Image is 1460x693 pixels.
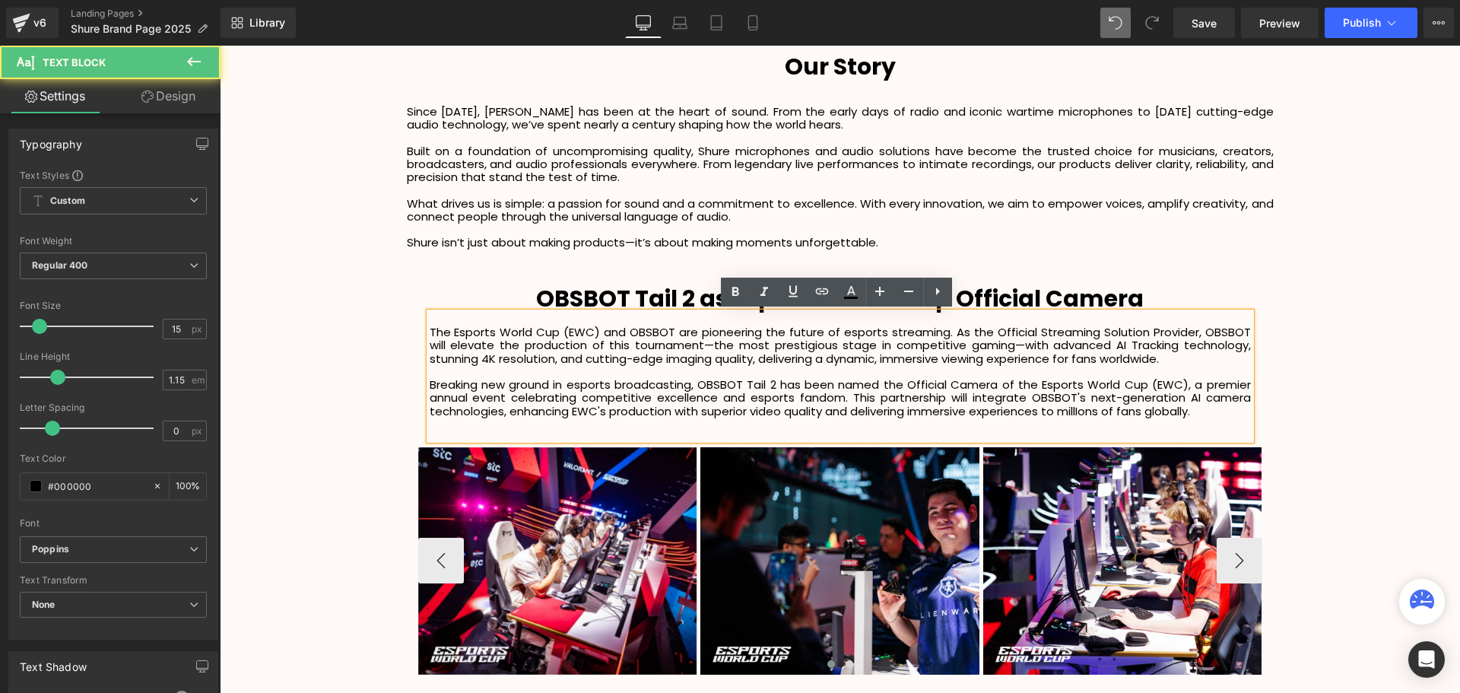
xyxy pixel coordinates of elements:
p: Shure isn’t just about making products—it’s about making moments unforgettable. [187,190,1054,203]
a: v6 [6,8,59,38]
span: px [192,426,205,436]
a: Mobile [735,8,771,38]
span: px [192,324,205,334]
button: Redo [1137,8,1167,38]
a: Tablet [698,8,735,38]
p: Built on a foundation of uncompromising quality, Shure microphones and audio solutions have becom... [187,99,1054,138]
span: Preview [1259,15,1300,31]
span: Save [1192,15,1217,31]
b: OBSBOT Tail 2 as Esports World Cup Official Camera [316,237,924,269]
div: Text Color [20,453,207,464]
button: Undo [1100,8,1131,38]
div: Typography [20,129,82,151]
div: Text Transform [20,575,207,586]
a: Preview [1241,8,1319,38]
div: Text Shadow [20,652,87,673]
a: Desktop [625,8,662,38]
b: Custom [50,195,85,208]
span: Text Block [43,56,106,68]
input: Color [48,478,145,494]
div: Font Weight [20,236,207,246]
button: More [1423,8,1454,38]
span: Our Story [565,5,676,37]
a: Design [113,79,224,113]
div: % [170,473,206,500]
p: Breaking new ground in esports broadcasting, OBSBOT Tail 2 has been named the Official Camera of ... [210,332,1031,372]
button: Publish [1325,8,1417,38]
div: Letter Spacing [20,402,207,413]
a: New Library [221,8,296,38]
div: Font Size [20,300,207,311]
div: Font [20,518,207,529]
b: None [32,599,56,610]
div: Open Intercom Messenger [1408,641,1445,678]
a: Landing Pages [71,8,221,20]
div: Line Height [20,351,207,362]
span: em [192,375,205,385]
p: Since [DATE], [PERSON_NAME] has been at the heart of sound. From the early days of radio and icon... [187,59,1054,86]
span: Shure Brand Page 2025 [71,23,191,35]
div: Text Styles [20,169,207,181]
a: Laptop [662,8,698,38]
b: Regular 400 [32,259,88,271]
span: Publish [1343,17,1381,29]
p: What drives us is simple: a passion for sound and a commitment to excellence. With every innovati... [187,151,1054,178]
p: The Esports World Cup (EWC) and OBSBOT are pioneering the future of esports streaming. As the Off... [210,280,1031,319]
i: Poppins [32,543,69,556]
span: Library [249,16,285,30]
div: v6 [30,13,49,33]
